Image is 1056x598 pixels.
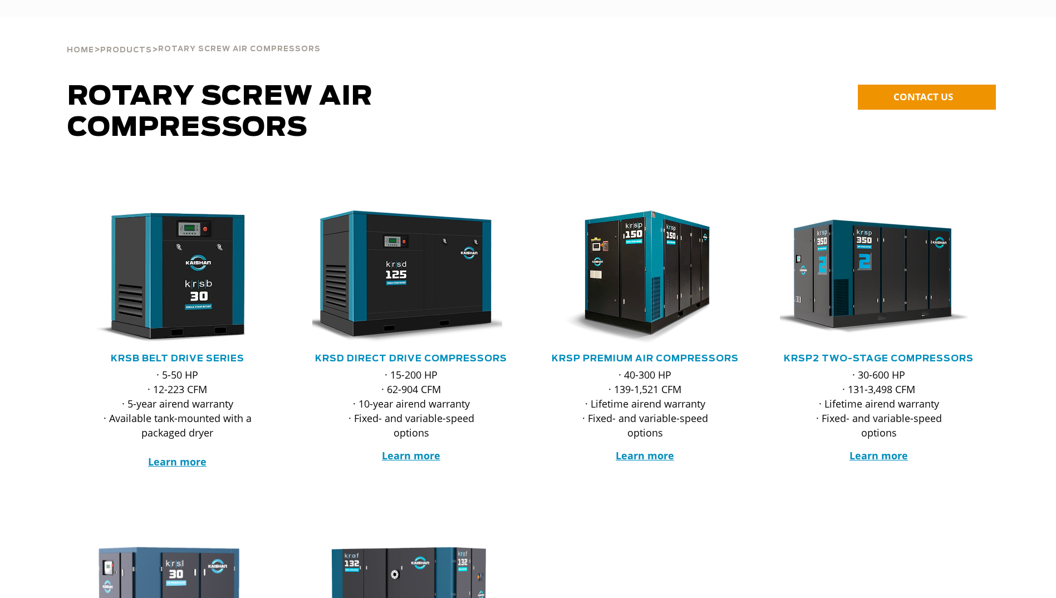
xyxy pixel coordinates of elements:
a: Products [100,45,152,55]
a: KRSP Premium Air Compressors [552,354,739,363]
div: krsd125 [312,210,510,344]
div: krsp150 [546,210,744,344]
span: CONTACT US [893,90,953,103]
a: CONTACT US [858,85,996,110]
a: KRSB Belt Drive Series [111,354,244,363]
p: · 40-300 HP · 139-1,521 CFM · Lifetime airend warranty · Fixed- and variable-speed options [568,367,722,440]
p: · 5-50 HP · 12-223 CFM · 5-year airend warranty · Available tank-mounted with a packaged dryer [101,367,254,469]
span: Home [67,47,94,54]
span: Rotary Screw Air Compressors [67,84,373,141]
div: krsb30 [78,210,277,344]
a: Learn more [849,449,908,462]
p: · 15-200 HP · 62-904 CFM · 10-year airend warranty · Fixed- and variable-speed options [335,367,488,440]
img: krsb30 [70,210,268,344]
a: Home [67,45,94,55]
div: krsp350 [780,210,978,344]
a: KRSP2 Two-Stage Compressors [784,354,974,363]
a: Learn more [382,449,440,462]
span: Rotary Screw Air Compressors [158,46,321,53]
a: KRSD Direct Drive Compressors [315,354,507,363]
img: krsp350 [772,210,970,344]
div: > > [67,17,321,59]
img: krsd125 [304,210,502,344]
img: krsp150 [538,210,736,344]
p: · 30-600 HP · 131-3,498 CFM · Lifetime airend warranty · Fixed- and variable-speed options [802,367,956,440]
a: Learn more [616,449,674,462]
a: Learn more [148,455,207,468]
span: Products [100,47,152,54]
